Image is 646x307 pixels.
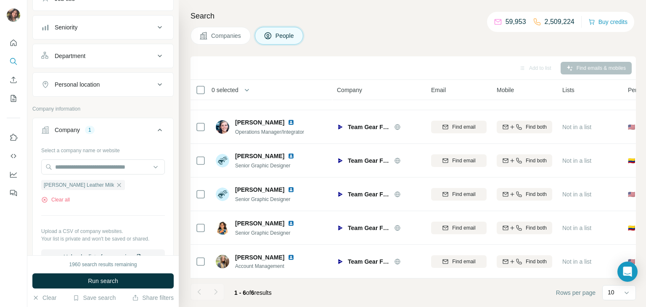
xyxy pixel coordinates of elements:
span: 🇨🇴 [628,224,635,232]
button: Personal location [33,74,173,95]
button: Find email [431,121,487,133]
span: Email [431,86,446,94]
span: Companies [211,32,242,40]
span: Not in a list [562,157,591,164]
p: 59,953 [506,17,526,27]
span: Find both [526,191,547,198]
span: Team Gear Flow [348,156,390,165]
span: Lists [562,86,575,94]
button: Dashboard [7,167,20,182]
p: Upload a CSV of company websites. [41,228,165,235]
span: Team Gear Flow [348,190,390,198]
button: Department [33,46,173,66]
button: Quick start [7,35,20,50]
span: [PERSON_NAME] [235,219,284,228]
span: Find both [526,258,547,265]
span: [PERSON_NAME] [235,253,284,262]
span: [PERSON_NAME] [235,185,284,194]
span: Senior Graphic Designer [235,196,290,202]
span: 🇺🇸 [628,123,635,131]
span: Find email [452,157,475,164]
img: LinkedIn logo [288,186,294,193]
img: Avatar [216,120,229,134]
h4: Search [191,10,636,22]
span: People [275,32,295,40]
img: LinkedIn logo [288,153,294,159]
div: Department [55,52,85,60]
span: Find both [526,123,547,131]
span: Find email [452,191,475,198]
div: Company [55,126,80,134]
button: Buy credits [588,16,627,28]
img: Logo of Team Gear Flow [337,191,344,198]
div: Seniority [55,23,77,32]
p: Your list is private and won't be saved or shared. [41,235,165,243]
span: Account Management [235,262,304,270]
img: Avatar [7,8,20,22]
img: Avatar [216,255,229,268]
button: Find email [431,222,487,234]
img: Avatar [216,188,229,201]
span: Not in a list [562,225,591,231]
button: Feedback [7,185,20,201]
button: Clear [32,294,56,302]
img: LinkedIn logo [288,119,294,126]
span: 6 [251,289,254,296]
span: Team Gear Flow [348,123,390,131]
button: Enrich CSV [7,72,20,87]
button: Find email [431,255,487,268]
button: Clear all [41,196,70,204]
p: 2,509,224 [545,17,575,27]
span: 🇨🇴 [628,156,635,165]
button: Find email [431,154,487,167]
span: Run search [88,277,118,285]
span: Find email [452,224,475,232]
button: Run search [32,273,174,288]
button: Find both [497,121,552,133]
button: Use Surfe on LinkedIn [7,130,20,145]
img: Logo of Team Gear Flow [337,124,344,130]
span: [PERSON_NAME] [235,118,284,127]
button: Share filters [132,294,174,302]
button: Find email [431,188,487,201]
button: Find both [497,188,552,201]
span: Team Gear Flow [348,224,390,232]
button: Save search [73,294,116,302]
span: Mobile [497,86,514,94]
span: Operations Manager/Integrator [235,129,304,135]
span: Find both [526,224,547,232]
span: Find both [526,157,547,164]
img: Avatar [216,154,229,167]
span: [PERSON_NAME] Leather Milk [44,181,114,189]
button: Search [7,54,20,69]
span: Senior Graphic Designer [235,163,290,169]
button: Find both [497,222,552,234]
span: [PERSON_NAME] [235,152,284,160]
button: Find both [497,255,552,268]
div: Open Intercom Messenger [617,262,638,282]
div: Select a company name or website [41,143,165,154]
p: 10 [608,288,614,296]
img: LinkedIn logo [288,254,294,261]
span: Company [337,86,362,94]
span: Senior Graphic Designer [235,230,290,236]
button: Use Surfe API [7,148,20,164]
button: Find both [497,154,552,167]
img: Avatar [216,221,229,235]
img: Logo of Team Gear Flow [337,258,344,265]
span: Find email [452,258,475,265]
span: Not in a list [562,124,591,130]
span: Find email [452,123,475,131]
span: of [246,289,251,296]
span: 🇺🇸 [628,257,635,266]
button: My lists [7,91,20,106]
span: 1 - 6 [234,289,246,296]
span: Not in a list [562,258,591,265]
span: Not in a list [562,191,591,198]
span: results [234,289,272,296]
span: Team Gear Flow [348,257,390,266]
img: Logo of Team Gear Flow [337,225,344,231]
button: Company1 [33,120,173,143]
div: 1 [85,126,95,134]
button: Seniority [33,17,173,37]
